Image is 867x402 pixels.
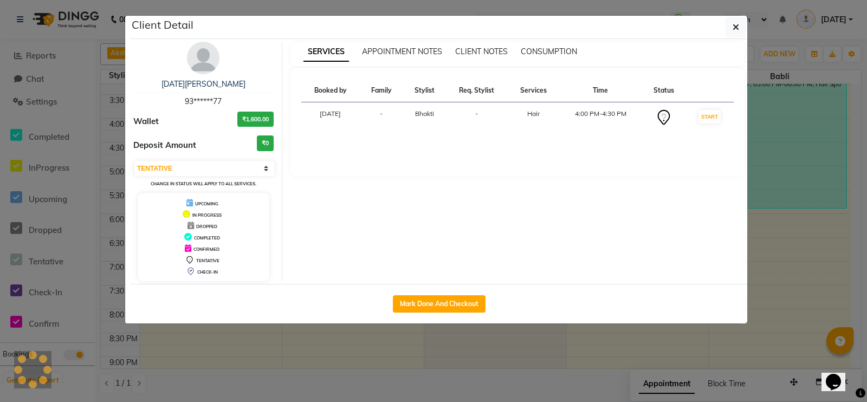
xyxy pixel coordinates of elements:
td: 4:00 PM-4:30 PM [559,102,642,133]
th: Time [559,79,642,102]
span: APPOINTMENT NOTES [362,47,442,56]
h3: ₹0 [257,135,274,151]
div: Hair [514,109,552,119]
td: - [446,102,508,133]
span: CONFIRMED [193,247,219,252]
td: [DATE] [301,102,360,133]
span: DROPPED [196,224,217,229]
span: Deposit Amount [133,139,196,152]
span: CLIENT NOTES [455,47,508,56]
th: Stylist [403,79,446,102]
button: START [698,110,721,124]
span: CHECK-IN [197,269,218,275]
span: CONSUMPTION [521,47,577,56]
th: Booked by [301,79,360,102]
h5: Client Detail [132,17,193,33]
small: Change in status will apply to all services. [151,181,256,186]
td: - [360,102,403,133]
img: avatar [187,42,219,74]
a: [DATE][PERSON_NAME] [161,79,245,89]
span: Bhakti [415,109,434,118]
button: Mark Done And Checkout [393,295,486,313]
span: Wallet [133,115,159,128]
th: Req. Stylist [446,79,508,102]
iframe: chat widget [821,359,856,391]
th: Family [360,79,403,102]
th: Services [508,79,559,102]
span: COMPLETED [194,235,220,241]
span: TENTATIVE [196,258,219,263]
span: SERVICES [303,42,349,62]
h3: ₹1,600.00 [237,112,274,127]
span: UPCOMING [195,201,218,206]
th: Status [642,79,685,102]
span: IN PROGRESS [192,212,222,218]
